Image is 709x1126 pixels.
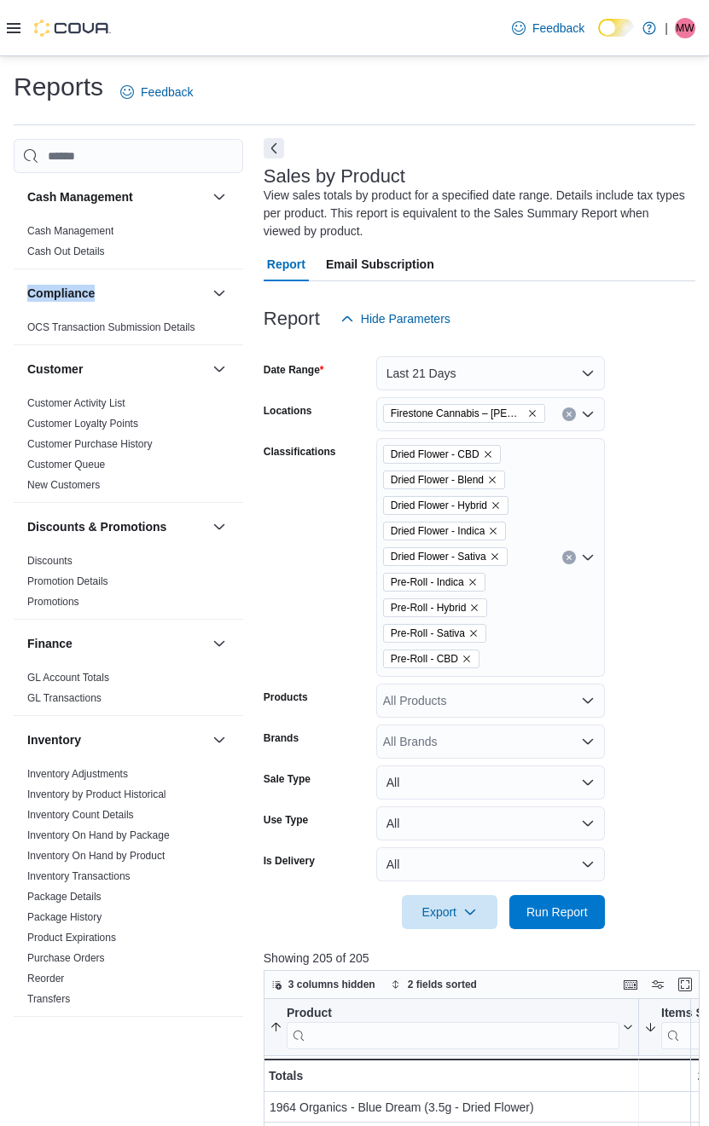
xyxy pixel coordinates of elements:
span: Package History [27,910,102,924]
a: Customer Activity List [27,397,125,409]
button: 2 fields sorted [384,974,484,995]
span: Pre-Roll - Indica [383,573,485,592]
button: Cash Management [27,188,206,205]
span: Pre-Roll - Indica [391,574,464,591]
span: Hide Parameters [361,310,450,327]
a: Cash Management [27,225,113,237]
div: Cash Management [14,221,243,269]
a: Inventory On Hand by Package [27,829,170,841]
span: Pre-Roll - Hybrid [383,598,488,617]
button: Discounts & Promotions [209,517,230,537]
button: Open list of options [581,551,595,564]
button: Inventory [27,731,206,748]
span: Customer Activity List [27,396,125,410]
span: Customer Loyalty Points [27,417,138,430]
span: Dried Flower - CBD [391,446,479,463]
span: New Customers [27,478,100,492]
span: Inventory Count Details [27,808,134,822]
span: Dried Flower - Blend [383,471,505,489]
a: Transfers [27,993,70,1005]
span: OCS Transaction Submission Details [27,320,195,334]
button: Remove Pre-Roll - Sativa from selection in this group [468,628,479,638]
button: Remove Pre-Roll - CBD from selection in this group [462,654,472,664]
span: Promotion Details [27,575,108,588]
span: Cash Management [27,224,113,238]
a: Discounts [27,555,73,567]
a: Customer Loyalty Points [27,418,138,430]
a: Purchase Orders [27,952,105,964]
button: Last 21 Days [376,356,605,390]
span: Dried Flower - CBD [383,445,501,464]
div: 1964 Organics - Blue Dream (3.5g - Dried Flower) [270,1097,633,1117]
input: Dark Mode [598,19,634,37]
span: Customer Queue [27,458,105,471]
span: Discounts [27,554,73,568]
span: Run Report [526,904,588,921]
img: Cova [34,20,111,37]
span: Transfers [27,992,70,1006]
span: Dried Flower - Hybrid [391,497,487,514]
div: Discounts & Promotions [14,551,243,619]
span: Dried Flower - Hybrid [383,496,509,515]
button: Discounts & Promotions [27,518,206,535]
button: Product [270,1006,633,1049]
button: Compliance [27,285,206,302]
button: Inventory [209,730,230,750]
p: | [665,18,668,38]
h3: Cash Management [27,188,133,205]
span: Customer Purchase History [27,437,153,451]
button: Export [402,895,497,929]
a: New Customers [27,479,100,491]
div: Totals [269,1065,633,1086]
div: Product [287,1006,619,1022]
label: Sale Type [264,772,311,786]
button: Clear input [562,551,576,564]
h3: Inventory [27,731,81,748]
div: Finance [14,667,243,715]
a: Cash Out Details [27,245,105,257]
button: Remove Pre-Roll - Indica from selection in this group [468,577,478,587]
span: Promotions [27,595,79,609]
span: Cash Out Details [27,245,105,258]
button: Finance [27,635,206,652]
span: Firestone Cannabis – Leduc [383,404,545,423]
button: Cash Management [209,187,230,207]
a: Reorder [27,973,64,985]
button: Hide Parameters [334,302,457,336]
button: Remove Dried Flower - Hybrid from selection in this group [491,500,501,511]
span: Dried Flower - Sativa [383,547,508,566]
a: GL Account Totals [27,672,109,684]
button: Display options [648,974,668,995]
span: Inventory Transactions [27,869,131,883]
a: Package Details [27,891,102,903]
a: Inventory Adjustments [27,768,128,780]
span: Inventory by Product Historical [27,788,166,801]
a: Customer Purchase History [27,438,153,450]
label: Use Type [264,813,308,827]
span: MW [676,18,694,38]
p: Showing 205 of 205 [264,950,704,967]
button: Customer [209,359,230,379]
button: Remove Dried Flower - Blend from selection in this group [487,475,497,485]
span: Dried Flower - Indica [383,522,507,540]
a: Feedback [113,75,200,109]
span: Product Expirations [27,931,116,944]
button: Customer [27,361,206,378]
span: Pre-Roll - Hybrid [391,599,467,616]
button: Run Report [509,895,605,929]
span: Inventory On Hand by Product [27,849,165,863]
button: All [376,806,605,840]
span: Feedback [141,84,193,101]
h1: Reports [14,70,103,104]
div: Mike Wilson [675,18,695,38]
button: Open list of options [581,694,595,707]
label: Brands [264,731,299,745]
h3: Report [264,309,320,329]
h3: Finance [27,635,73,652]
a: Inventory by Product Historical [27,788,166,800]
a: OCS Transaction Submission Details [27,321,195,333]
button: Remove Firestone Cannabis – Leduc from selection in this group [527,408,538,419]
div: Compliance [14,317,243,344]
button: Compliance [209,283,230,303]
button: Remove Pre-Roll - Hybrid from selection in this group [469,603,479,613]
